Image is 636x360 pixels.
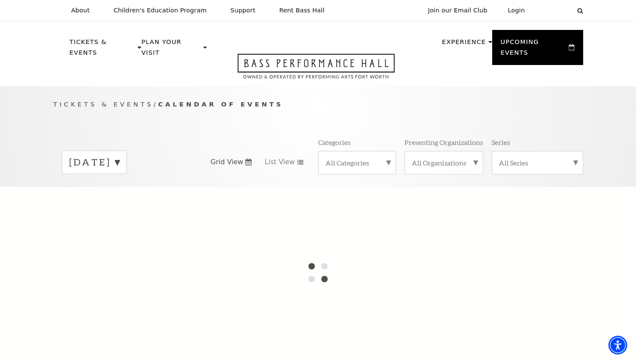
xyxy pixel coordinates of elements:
p: Experience [442,37,486,52]
span: Grid View [211,157,243,167]
p: / [53,99,583,110]
p: Upcoming Events [501,37,567,63]
select: Select: [539,6,569,15]
span: List View [264,157,295,167]
p: Children's Education Program [114,7,207,14]
p: Support [231,7,255,14]
span: Tickets & Events [53,100,154,108]
label: All Categories [325,158,389,167]
label: All Organizations [412,158,476,167]
p: Categories [318,138,351,147]
label: [DATE] [69,156,120,169]
p: About [71,7,90,14]
p: Presenting Organizations [404,138,483,147]
p: Tickets & Events [70,37,136,63]
label: All Series [499,158,576,167]
span: Calendar of Events [158,100,283,108]
p: Series [492,138,510,147]
p: Rent Bass Hall [279,7,325,14]
a: Open this option [207,53,425,86]
div: Accessibility Menu [608,336,627,354]
p: Plan Your Visit [141,37,201,63]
